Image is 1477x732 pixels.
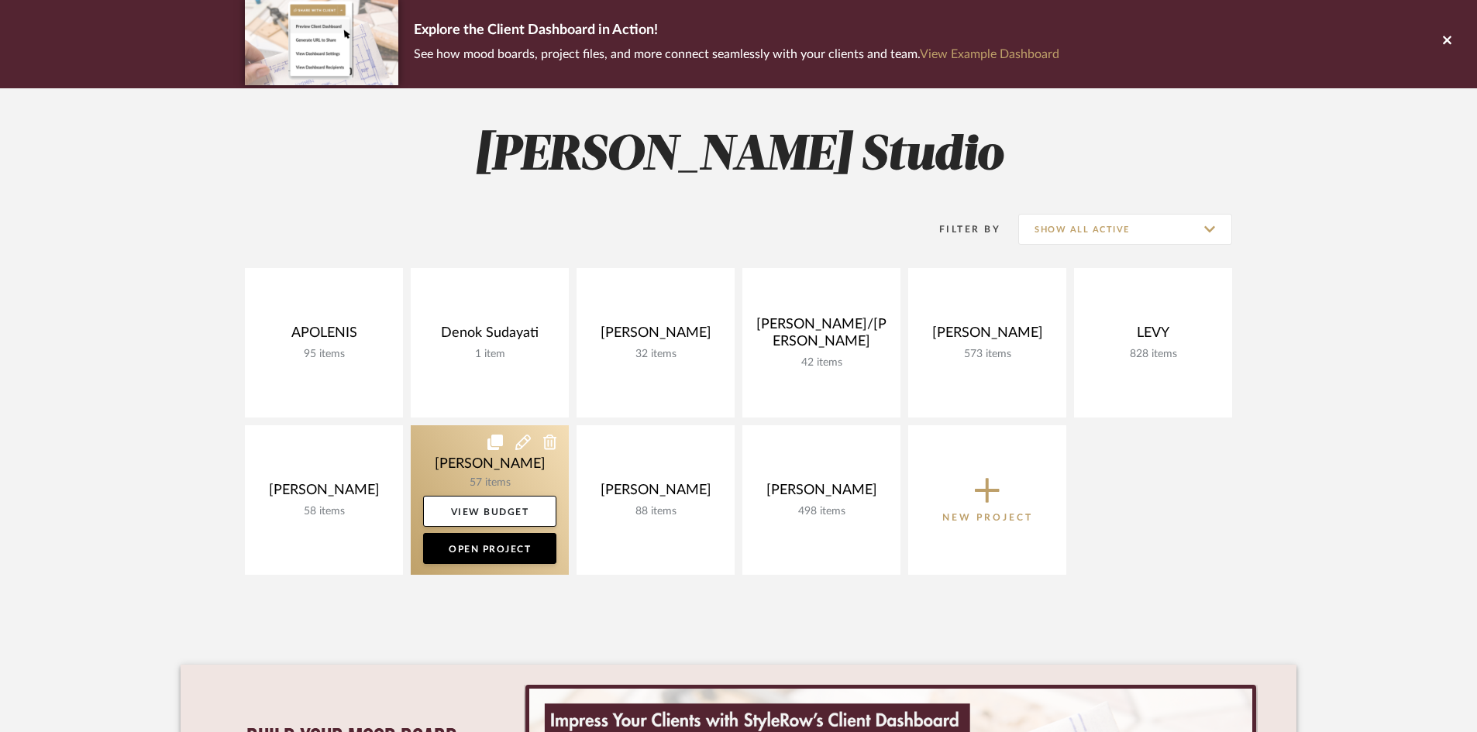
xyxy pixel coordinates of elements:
div: 88 items [589,505,722,518]
div: 42 items [755,356,888,369]
div: Denok Sudayati [423,325,556,348]
div: [PERSON_NAME] [257,482,391,505]
div: 828 items [1086,348,1220,361]
div: 95 items [257,348,391,361]
div: 32 items [589,348,722,361]
div: 58 items [257,505,391,518]
p: See how mood boards, project files, and more connect seamlessly with your clients and team. [414,43,1059,65]
div: LEVY [1086,325,1220,348]
div: 498 items [755,505,888,518]
a: View Example Dashboard [920,48,1059,60]
a: View Budget [423,496,556,527]
h2: [PERSON_NAME] Studio [181,127,1296,185]
div: [PERSON_NAME]/[PERSON_NAME] [755,316,888,356]
a: Open Project [423,533,556,564]
div: 1 item [423,348,556,361]
div: APOLENIS [257,325,391,348]
button: New Project [908,425,1066,575]
div: 573 items [921,348,1054,361]
div: [PERSON_NAME] [589,482,722,505]
div: [PERSON_NAME] [589,325,722,348]
div: [PERSON_NAME] [921,325,1054,348]
div: Filter By [919,222,1000,237]
p: Explore the Client Dashboard in Action! [414,19,1059,43]
p: New Project [942,510,1033,525]
div: [PERSON_NAME] [755,482,888,505]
